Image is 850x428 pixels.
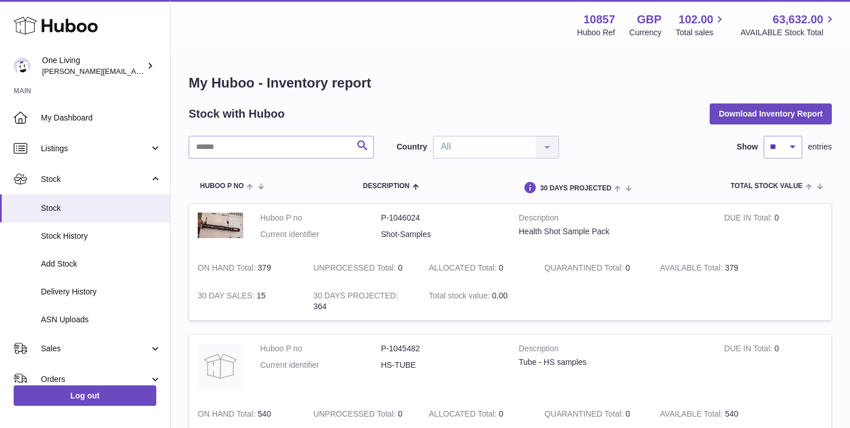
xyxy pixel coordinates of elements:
[710,103,832,124] button: Download Inventory Report
[492,291,507,300] span: 0.00
[740,12,836,38] a: 63,632.00 AVAILABLE Stock Total
[660,263,725,275] strong: AVAILABLE Total
[305,400,420,428] td: 0
[637,12,661,27] strong: GBP
[630,27,662,38] div: Currency
[716,204,831,254] td: 0
[519,226,707,237] div: Health Shot Sample Pack
[626,263,630,272] span: 0
[429,409,499,421] strong: ALLOCATED Total
[540,185,611,192] span: 30 DAYS PROJECTED
[381,229,502,240] dd: Shot-Samples
[41,203,161,214] span: Stock
[313,263,398,275] strong: UNPROCESSED Total
[305,254,420,282] td: 0
[260,213,381,223] dt: Huboo P no
[420,400,536,428] td: 0
[652,400,767,428] td: 540
[676,27,726,38] span: Total sales
[544,263,626,275] strong: QUARANTINED Total
[198,291,257,303] strong: 30 DAY SALES
[731,182,803,190] span: Total stock value
[716,335,831,400] td: 0
[397,142,427,152] label: Country
[577,27,615,38] div: Huboo Ref
[14,57,31,74] img: Jessica@oneliving.com
[519,357,707,368] div: Tube - HS samples
[808,142,832,152] span: entries
[189,106,285,122] h2: Stock with Huboo
[652,254,767,282] td: 379
[626,409,630,418] span: 0
[41,259,161,269] span: Add Stock
[198,343,243,389] img: product image
[41,231,161,242] span: Stock History
[198,213,243,238] img: product image
[189,282,305,321] td: 15
[41,113,161,123] span: My Dashboard
[42,55,144,77] div: One Living
[737,142,758,152] label: Show
[584,12,615,27] strong: 10857
[381,213,502,223] dd: P-1046024
[773,12,823,27] span: 63,632.00
[676,12,726,38] a: 102.00 Total sales
[260,360,381,371] dt: Current identifier
[678,12,713,27] span: 102.00
[198,409,258,421] strong: ON HAND Total
[724,344,774,356] strong: DUE IN Total
[260,343,381,354] dt: Huboo P no
[429,291,492,303] strong: Total stock value
[198,263,258,275] strong: ON HAND Total
[41,143,149,154] span: Listings
[724,213,774,225] strong: DUE IN Total
[41,174,149,185] span: Stock
[200,182,244,190] span: Huboo P no
[305,282,420,321] td: 364
[41,343,149,354] span: Sales
[14,385,156,406] a: Log out
[41,314,161,325] span: ASN Uploads
[420,254,536,282] td: 0
[260,229,381,240] dt: Current identifier
[42,67,228,76] span: [PERSON_NAME][EMAIL_ADDRESS][DOMAIN_NAME]
[41,286,161,297] span: Delivery History
[381,343,502,354] dd: P-1045482
[519,213,707,226] strong: Description
[544,409,626,421] strong: QUARANTINED Total
[519,343,707,357] strong: Description
[189,74,832,92] h1: My Huboo - Inventory report
[363,182,410,190] span: Description
[381,360,502,371] dd: HS-TUBE
[429,263,499,275] strong: ALLOCATED Total
[740,27,836,38] span: AVAILABLE Stock Total
[189,254,305,282] td: 379
[313,409,398,421] strong: UNPROCESSED Total
[41,374,149,385] span: Orders
[313,291,398,303] strong: 30 DAYS PROJECTED
[189,400,305,428] td: 540
[660,409,725,421] strong: AVAILABLE Total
